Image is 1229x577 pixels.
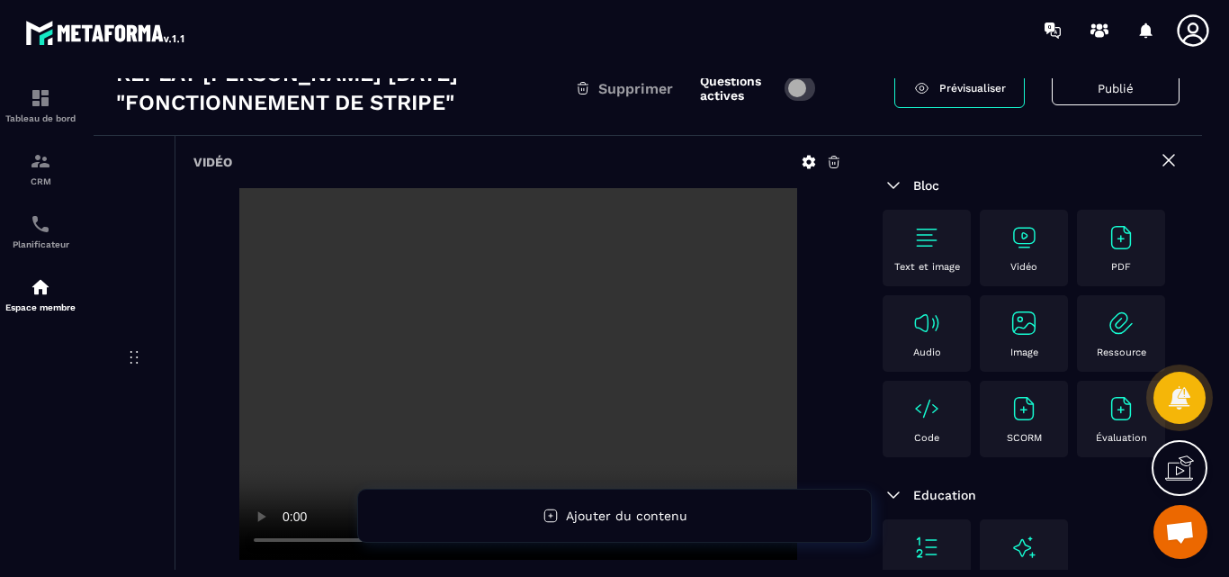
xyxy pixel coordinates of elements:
p: SCORM [1007,432,1042,444]
a: schedulerschedulerPlanificateur [4,200,76,263]
p: Vidéo [1010,261,1037,273]
img: formation [30,87,51,109]
label: Questions actives [700,74,776,103]
h3: Replay [PERSON_NAME] [DATE] "Fonctionnement de Stripe" [116,59,575,117]
p: Tableau de bord [4,113,76,123]
span: Prévisualiser [939,82,1006,95]
p: Text et image [894,261,960,273]
img: text-image no-wra [1107,394,1135,423]
div: Ouvrir le chat [1153,505,1207,559]
p: Image [1010,347,1038,358]
img: text-image no-wra [1009,223,1038,252]
span: Ajouter du contenu [566,509,687,523]
img: text-image no-wra [1107,223,1135,252]
img: text-image no-wra [912,223,941,252]
p: Ressource [1097,347,1146,358]
p: CRM [4,176,76,186]
a: formationformationTableau de bord [4,74,76,137]
img: text-image no-wra [1009,309,1038,338]
img: arrow-down [883,484,904,506]
img: automations [30,276,51,298]
p: Audio [913,347,941,358]
span: Bloc [913,178,939,193]
img: scheduler [30,213,51,235]
a: automationsautomationsEspace membre [4,263,76,326]
p: PDF [1111,261,1131,273]
img: arrow-down [883,175,904,196]
img: text-image no-wra [912,309,941,338]
a: formationformationCRM [4,137,76,200]
button: Publié [1052,72,1180,105]
p: Planificateur [4,239,76,249]
p: Évaluation [1096,432,1147,444]
p: Code [914,432,939,444]
img: text-image no-wra [912,394,941,423]
img: logo [25,16,187,49]
span: Supprimer [598,80,673,97]
img: formation [30,150,51,172]
span: Education [913,488,976,502]
img: text-image no-wra [912,533,941,562]
img: text-image [1009,533,1038,562]
a: Prévisualiser [894,68,1025,108]
p: Espace membre [4,302,76,312]
img: text-image no-wra [1009,394,1038,423]
img: text-image no-wra [1107,309,1135,338]
h6: Vidéo [193,155,232,169]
